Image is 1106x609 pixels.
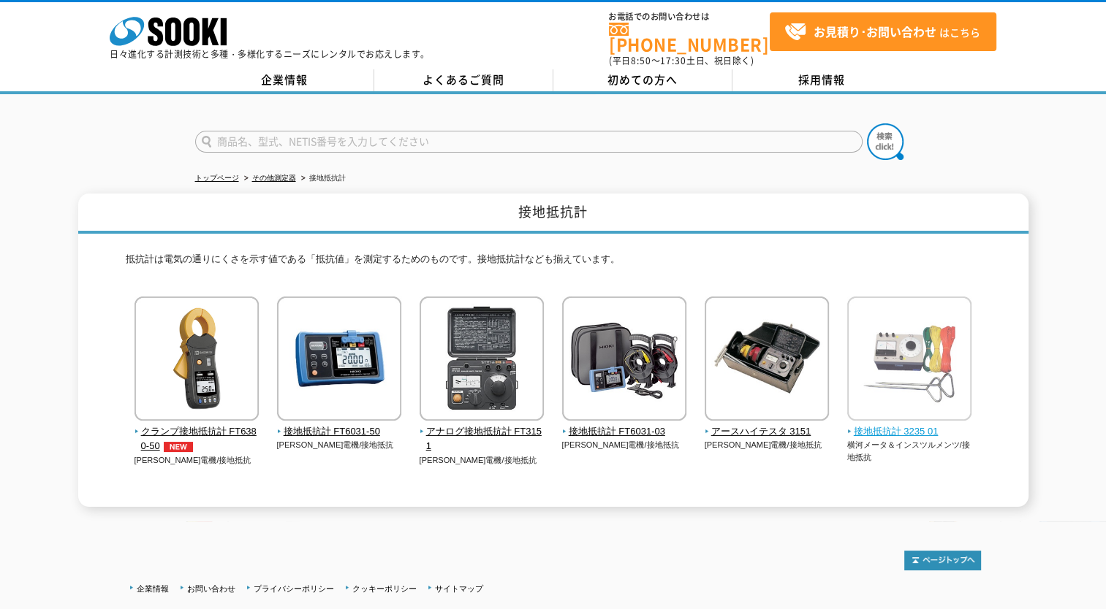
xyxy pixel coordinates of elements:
[420,296,544,424] img: アナログ接地抵抗計 FT3151
[126,252,981,275] p: 抵抗計は電気の通りにくさを示す値である「抵抗値」を測定するためのものです。接地抵抗計なども揃えています。
[847,296,971,424] img: 接地抵抗計 3235 01
[562,424,687,440] span: 接地抵抗計 FT6031-03
[847,410,972,440] a: 接地抵抗計 3235 01
[195,174,239,182] a: トップページ
[609,54,754,67] span: (平日 ～ 土日、祝日除く)
[252,174,296,182] a: その他測定器
[135,296,259,424] img: クランプ接地抵抗計 FT6380-50
[562,410,687,440] a: 接地抵抗計 FT6031-03
[705,410,830,440] a: アースハイテスタ 3151
[195,131,863,153] input: 商品名、型式、NETIS番号を入力してください
[609,23,770,53] a: [PHONE_NUMBER]
[254,584,334,593] a: プライバシーポリシー
[660,54,686,67] span: 17:30
[420,454,545,467] p: [PERSON_NAME]電機/接地抵抗
[110,50,430,58] p: 日々進化する計測技術と多種・多様化するニーズにレンタルでお応えします。
[784,21,980,43] span: はこちら
[814,23,936,40] strong: お見積り･お問い合わせ
[705,439,830,451] p: [PERSON_NAME]電機/接地抵抗
[732,69,912,91] a: 採用情報
[705,424,830,440] span: アースハイテスタ 3151
[277,410,402,440] a: 接地抵抗計 FT6031-50
[352,584,417,593] a: クッキーポリシー
[277,296,401,424] img: 接地抵抗計 FT6031-50
[435,584,483,593] a: サイトマップ
[420,424,545,455] span: アナログ接地抵抗計 FT3151
[553,69,732,91] a: 初めての方へ
[847,424,972,440] span: 接地抵抗計 3235 01
[705,296,829,424] img: アースハイテスタ 3151
[160,442,197,452] img: NEW
[420,410,545,454] a: アナログ接地抵抗計 FT3151
[187,584,235,593] a: お問い合わせ
[298,171,346,186] li: 接地抵抗計
[631,54,651,67] span: 8:50
[135,410,260,454] a: クランプ接地抵抗計 FT6380-50NEW
[904,551,981,570] img: トップページへ
[78,194,1029,234] h1: 接地抵抗計
[135,424,260,455] span: クランプ接地抵抗計 FT6380-50
[195,69,374,91] a: 企業情報
[137,584,169,593] a: 企業情報
[277,424,402,440] span: 接地抵抗計 FT6031-50
[867,123,904,160] img: btn_search.png
[770,12,996,51] a: お見積り･お問い合わせはこちら
[277,439,402,451] p: [PERSON_NAME]電機/接地抵抗
[607,72,678,88] span: 初めての方へ
[847,439,972,463] p: 横河メータ＆インスツルメンツ/接地抵抗
[562,439,687,451] p: [PERSON_NAME]電機/接地抵抗
[135,454,260,467] p: [PERSON_NAME]電機/接地抵抗
[562,296,686,424] img: 接地抵抗計 FT6031-03
[374,69,553,91] a: よくあるご質問
[609,12,770,21] span: お電話でのお問い合わせは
